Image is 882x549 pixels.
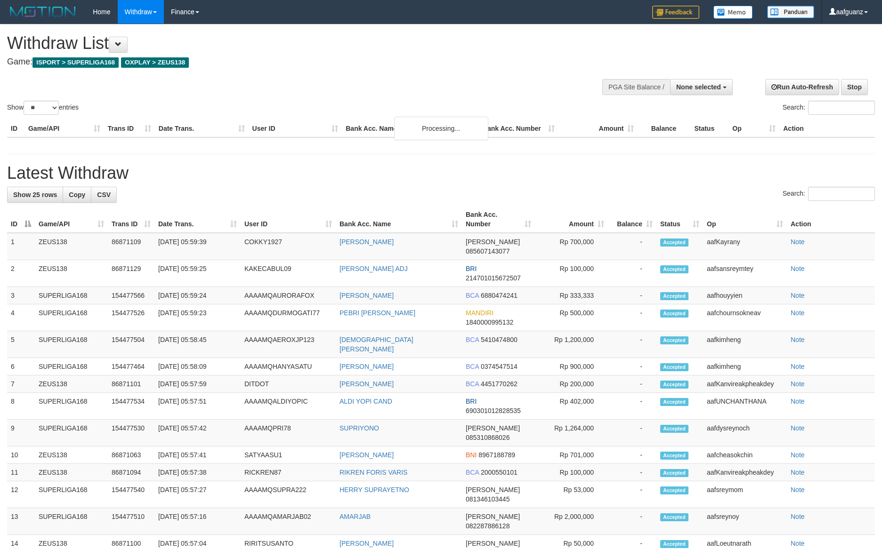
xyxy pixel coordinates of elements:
td: Rp 402,000 [535,393,608,420]
td: SUPERLIGA168 [35,287,108,304]
a: Note [791,469,805,476]
th: Game/API: activate to sort column ascending [35,206,108,233]
span: Accepted [660,310,688,318]
td: 86871094 [108,464,154,481]
td: [DATE] 05:59:25 [154,260,241,287]
td: Rp 1,200,000 [535,331,608,358]
span: BRI [466,398,477,405]
td: ZEUS138 [35,233,108,260]
td: 154477526 [108,304,154,331]
td: aafsreymom [703,481,787,508]
td: Rp 100,000 [535,260,608,287]
a: [PERSON_NAME] [340,380,394,388]
td: aafhouyyien [703,287,787,304]
td: SUPERLIGA168 [35,304,108,331]
td: - [608,464,656,481]
a: [PERSON_NAME] [340,292,394,299]
span: Copy 1840000995132 to clipboard [466,318,513,326]
span: Copy 081346103445 to clipboard [466,495,510,503]
td: AAAAMQHANYASATU [241,358,336,375]
td: ZEUS138 [35,375,108,393]
span: Accepted [660,469,688,477]
td: 10 [7,446,35,464]
td: 11 [7,464,35,481]
td: - [608,393,656,420]
span: BCA [466,469,479,476]
td: [DATE] 05:58:09 [154,358,241,375]
td: [DATE] 05:57:42 [154,420,241,446]
input: Search: [808,187,875,201]
th: Bank Acc. Name: activate to sort column ascending [336,206,462,233]
th: Op: activate to sort column ascending [703,206,787,233]
td: AAAAMQAURORAFOX [241,287,336,304]
h1: Latest Withdraw [7,164,875,183]
a: PEBRI [PERSON_NAME] [340,309,415,317]
input: Search: [808,101,875,115]
span: Show 25 rows [13,191,57,199]
td: 154477540 [108,481,154,508]
td: ZEUS138 [35,464,108,481]
span: Copy 4451770262 to clipboard [481,380,518,388]
td: SUPERLIGA168 [35,331,108,358]
a: Stop [841,79,868,95]
a: [DEMOGRAPHIC_DATA][PERSON_NAME] [340,336,413,353]
th: ID: activate to sort column descending [7,206,35,233]
td: [DATE] 05:57:59 [154,375,241,393]
td: [DATE] 05:57:41 [154,446,241,464]
td: aafkimheng [703,331,787,358]
span: Copy 085607143077 to clipboard [466,247,510,255]
th: User ID [249,120,342,137]
th: Op [728,120,779,137]
span: Accepted [660,292,688,300]
a: HERRY SUPRAYETNO [340,486,409,493]
span: Copy 085310868026 to clipboard [466,434,510,441]
a: Show 25 rows [7,187,63,203]
td: SUPERLIGA168 [35,481,108,508]
td: 154477530 [108,420,154,446]
span: Accepted [660,363,688,371]
td: Rp 1,264,000 [535,420,608,446]
td: 3 [7,287,35,304]
td: AAAAMQAEROXJP123 [241,331,336,358]
td: [DATE] 05:58:45 [154,331,241,358]
th: Action [779,120,875,137]
th: Bank Acc. Number [479,120,558,137]
a: Run Auto-Refresh [765,79,839,95]
h4: Game: [7,57,579,67]
td: aafsansreymtey [703,260,787,287]
td: 86871129 [108,260,154,287]
td: Rp 2,000,000 [535,508,608,535]
span: Accepted [660,265,688,273]
a: [PERSON_NAME] ADJ [340,265,408,272]
td: 7 [7,375,35,393]
td: 86871063 [108,446,154,464]
span: [PERSON_NAME] [466,513,520,520]
a: [PERSON_NAME] [340,540,394,547]
td: aafchournsokneav [703,304,787,331]
button: None selected [670,79,733,95]
td: SUPERLIGA168 [35,420,108,446]
td: 154477566 [108,287,154,304]
th: Amount [558,120,638,137]
span: [PERSON_NAME] [466,238,520,246]
span: Copy [69,191,85,199]
a: Note [791,265,805,272]
a: Note [791,424,805,432]
a: [PERSON_NAME] [340,451,394,459]
td: 6 [7,358,35,375]
span: Copy 082287886128 to clipboard [466,522,510,530]
td: [DATE] 05:57:27 [154,481,241,508]
td: - [608,375,656,393]
span: [PERSON_NAME] [466,486,520,493]
span: Copy 2000550101 to clipboard [481,469,518,476]
td: 1 [7,233,35,260]
span: Accepted [660,398,688,406]
td: SUPERLIGA168 [35,358,108,375]
td: - [608,304,656,331]
th: Date Trans.: activate to sort column ascending [154,206,241,233]
td: 2 [7,260,35,287]
td: aafcheasokchin [703,446,787,464]
span: Accepted [660,336,688,344]
td: aafKanvireakpheakdey [703,464,787,481]
span: Copy 5410474800 to clipboard [481,336,518,343]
